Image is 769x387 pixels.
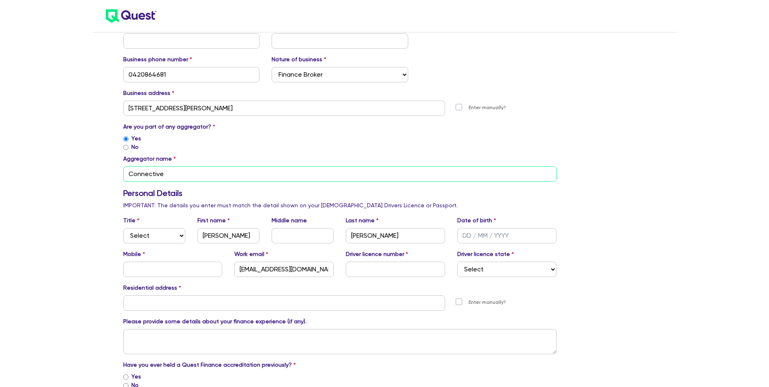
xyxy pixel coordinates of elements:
label: Title [123,216,139,225]
label: Mobile [123,250,145,258]
label: Driver licence state [457,250,514,258]
label: Work email [234,250,268,258]
label: No [131,143,139,151]
label: Enter manually? [469,299,506,306]
label: Aggregator name [123,155,176,163]
label: First name [197,216,230,225]
label: Business phone number [123,55,192,64]
label: Driver licence number [346,250,408,258]
img: quest-logo [106,9,156,23]
label: Please provide some details about your finance experience (if any). [123,317,306,326]
label: Yes [131,372,141,381]
label: Yes [131,134,141,143]
input: DD / MM / YYYY [457,228,557,243]
label: Have you ever held a Quest Finance accreditation previously? [123,361,296,369]
h3: Personal Details [123,188,557,198]
label: Business address [123,89,174,97]
p: IMPORTANT: The details you enter must match the detail shown on your [DEMOGRAPHIC_DATA] Drivers L... [123,201,557,210]
label: Date of birth [457,216,496,225]
label: Last name [346,216,379,225]
label: Nature of business [272,55,326,64]
label: Residential address [123,284,181,292]
label: Enter manually? [469,104,506,112]
label: Are you part of any aggregator? [123,123,215,131]
label: Middle name [272,216,307,225]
